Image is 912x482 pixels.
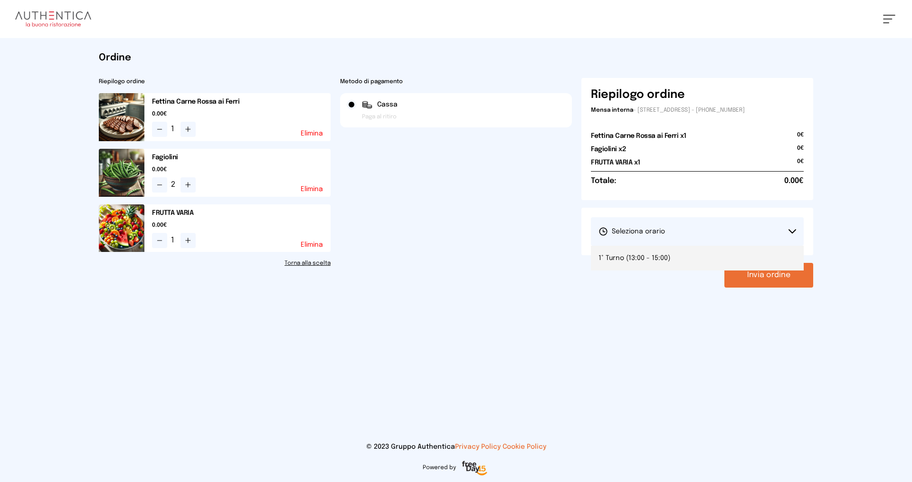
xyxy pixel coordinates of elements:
a: Cookie Policy [503,443,546,450]
button: Invia ordine [724,263,813,288]
span: Seleziona orario [598,227,665,236]
button: Seleziona orario [591,217,804,246]
span: 1° Turno (13:00 - 15:00) [598,253,670,263]
img: logo-freeday.3e08031.png [460,459,490,478]
p: © 2023 Gruppo Authentica [15,442,897,452]
span: Powered by [423,464,456,472]
a: Privacy Policy [455,443,501,450]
